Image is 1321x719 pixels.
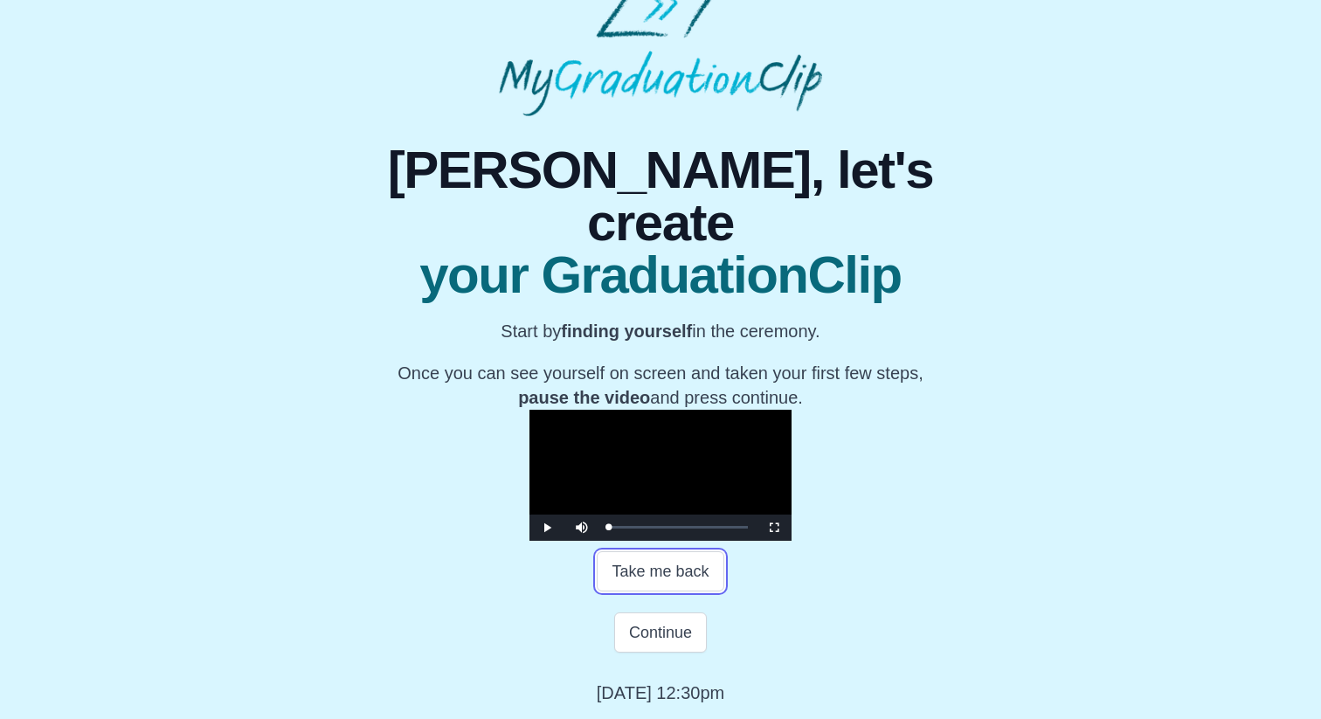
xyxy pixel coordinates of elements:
span: [PERSON_NAME], let's create [330,144,991,249]
div: Progress Bar [608,526,748,529]
button: Mute [564,515,599,541]
button: Fullscreen [757,515,792,541]
div: Video Player [529,410,792,541]
p: Once you can see yourself on screen and taken your first few steps, and press continue. [330,361,991,410]
button: Play [529,515,564,541]
b: finding yourself [561,321,692,341]
button: Continue [614,612,707,653]
p: Start by in the ceremony. [330,319,991,343]
b: pause the video [518,388,650,407]
button: Take me back [597,551,723,591]
span: your GraduationClip [330,249,991,301]
p: [DATE] 12:30pm [597,681,724,705]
